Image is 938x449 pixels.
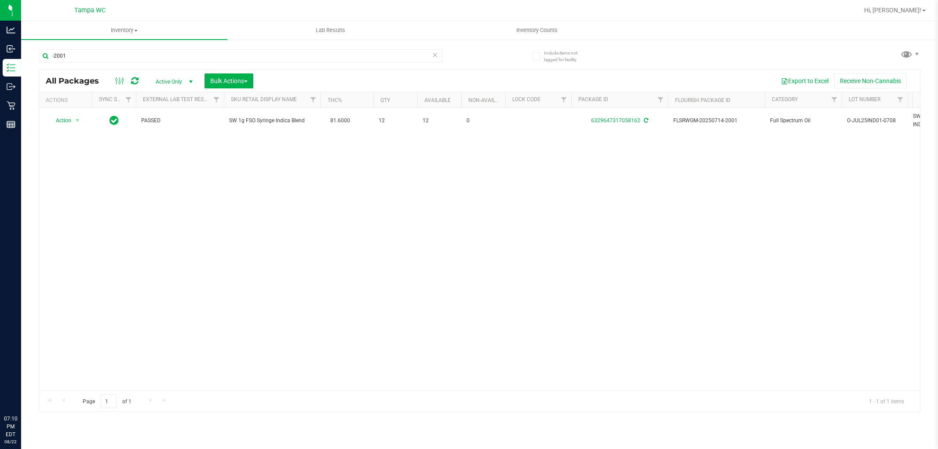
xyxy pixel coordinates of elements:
[7,44,15,53] inline-svg: Inbound
[209,92,224,107] a: Filter
[642,117,648,124] span: Sync from Compliance System
[7,101,15,110] inline-svg: Retail
[46,97,88,103] div: Actions
[512,96,540,102] a: Lock Code
[39,49,442,62] input: Search Package ID, Item Name, SKU, Lot or Part Number...
[673,117,759,125] span: FLSRWGM-20250714-2001
[210,77,248,84] span: Bulk Actions
[7,26,15,34] inline-svg: Analytics
[21,21,227,40] a: Inventory
[591,117,640,124] a: 6329647317058162
[468,97,507,103] a: Non-Available
[121,92,136,107] a: Filter
[379,117,412,125] span: 12
[578,96,608,102] a: Package ID
[7,82,15,91] inline-svg: Outbound
[432,49,438,61] span: Clear
[653,92,668,107] a: Filter
[849,96,880,102] a: Lot Number
[772,96,798,102] a: Category
[544,50,588,63] span: Include items not tagged for facility
[72,114,83,127] span: select
[328,97,342,103] a: THC%
[4,438,17,445] p: 08/22
[770,117,836,125] span: Full Spectrum Oil
[847,117,902,125] span: O-JUL25IND01-0708
[227,21,434,40] a: Lab Results
[141,117,219,125] span: PASSED
[304,26,357,34] span: Lab Results
[434,21,640,40] a: Inventory Counts
[101,394,117,408] input: 1
[4,415,17,438] p: 07:10 PM EDT
[21,26,227,34] span: Inventory
[424,97,451,103] a: Available
[143,96,212,102] a: External Lab Test Result
[74,7,106,14] span: Tampa WC
[675,97,730,103] a: Flourish Package ID
[862,394,911,408] span: 1 - 1 of 1 items
[204,73,253,88] button: Bulk Actions
[99,96,133,102] a: Sync Status
[834,73,907,88] button: Receive Non-Cannabis
[46,76,108,86] span: All Packages
[306,92,321,107] a: Filter
[26,377,36,388] iframe: Resource center unread badge
[504,26,569,34] span: Inventory Counts
[467,117,500,125] span: 0
[48,114,72,127] span: Action
[893,92,908,107] a: Filter
[231,96,297,102] a: Sku Retail Display Name
[7,63,15,72] inline-svg: Inventory
[109,114,119,127] span: In Sync
[7,120,15,129] inline-svg: Reports
[75,394,139,408] span: Page of 1
[229,117,315,125] span: SW 1g FSO Syringe Indica Blend
[557,92,571,107] a: Filter
[827,92,842,107] a: Filter
[9,379,35,405] iframe: Resource center
[423,117,456,125] span: 12
[775,73,834,88] button: Export to Excel
[326,114,354,127] span: 81.6000
[864,7,921,14] span: Hi, [PERSON_NAME]!
[380,97,390,103] a: Qty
